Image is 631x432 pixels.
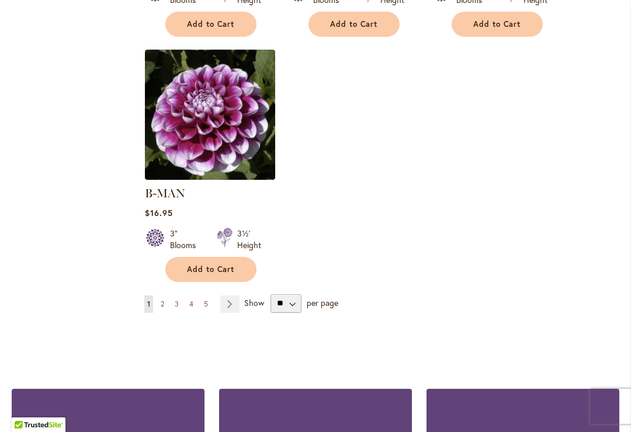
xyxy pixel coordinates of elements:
[145,50,275,180] img: B-MAN
[170,228,203,251] div: 3" Blooms
[187,19,235,29] span: Add to Cart
[145,186,185,200] a: B-MAN
[172,295,182,313] a: 3
[175,299,179,308] span: 3
[237,228,261,251] div: 3½' Height
[244,297,264,308] span: Show
[452,12,543,37] button: Add to Cart
[145,171,275,182] a: B-MAN
[330,19,378,29] span: Add to Cart
[204,299,208,308] span: 5
[473,19,521,29] span: Add to Cart
[308,12,400,37] button: Add to Cart
[165,12,256,37] button: Add to Cart
[307,297,338,308] span: per page
[165,257,256,282] button: Add to Cart
[201,295,211,313] a: 5
[147,299,150,308] span: 1
[186,295,196,313] a: 4
[9,391,41,423] iframe: Launch Accessibility Center
[161,299,164,308] span: 2
[187,264,235,274] span: Add to Cart
[189,299,193,308] span: 4
[145,207,173,218] span: $16.95
[158,295,167,313] a: 2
